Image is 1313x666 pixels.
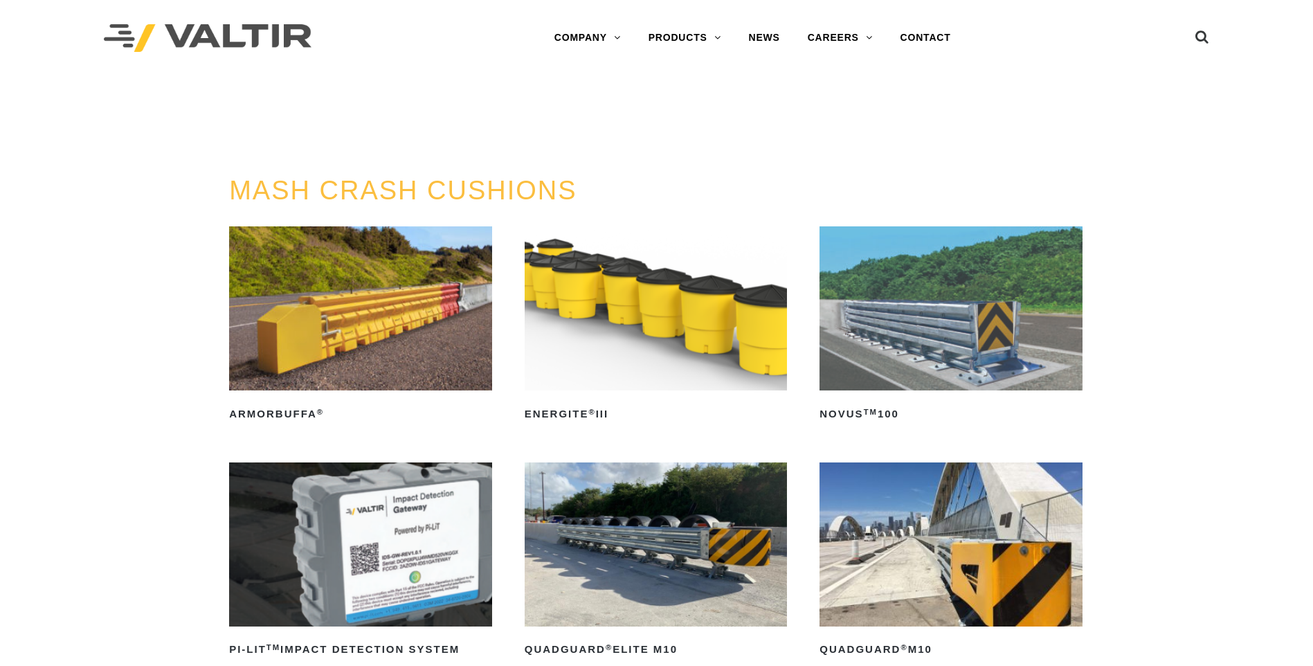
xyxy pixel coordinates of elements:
a: COMPANY [541,24,635,52]
a: NOVUSTM100 [820,226,1083,425]
a: PI-LITTMImpact Detection System [229,462,492,661]
a: NEWS [735,24,794,52]
a: ArmorBuffa® [229,226,492,425]
a: QuadGuard®Elite M10 [525,462,788,661]
h2: PI-LIT Impact Detection System [229,639,492,661]
h2: QuadGuard M10 [820,639,1083,661]
sup: ® [317,408,324,416]
sup: ® [900,643,907,651]
a: ENERGITE®III [525,226,788,425]
a: CAREERS [794,24,887,52]
h2: ArmorBuffa [229,403,492,425]
h2: ENERGITE III [525,403,788,425]
a: QuadGuard®M10 [820,462,1083,661]
a: CONTACT [887,24,965,52]
sup: TM [266,643,280,651]
sup: TM [864,408,878,416]
img: Valtir [104,24,311,53]
a: MASH CRASH CUSHIONS [229,176,577,205]
h2: QuadGuard Elite M10 [525,639,788,661]
sup: ® [606,643,613,651]
sup: ® [588,408,595,416]
h2: NOVUS 100 [820,403,1083,425]
a: PRODUCTS [635,24,735,52]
